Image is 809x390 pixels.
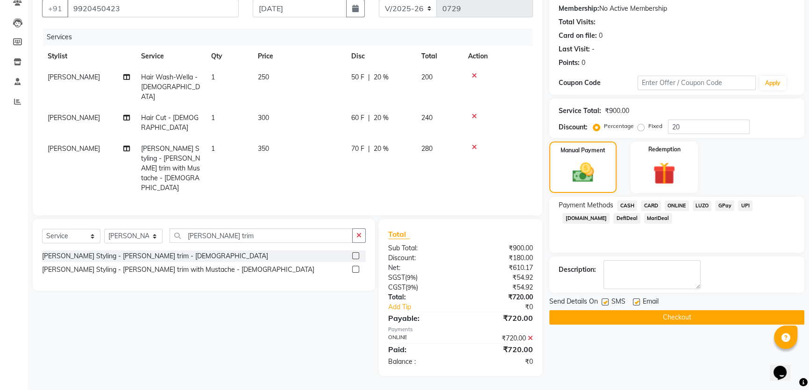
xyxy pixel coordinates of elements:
[381,283,461,292] div: ( )
[351,144,364,154] span: 70 F
[641,200,661,211] span: CARD
[559,31,597,41] div: Card on file:
[617,200,637,211] span: CASH
[42,251,268,261] div: [PERSON_NAME] Styling - [PERSON_NAME] trim - [DEMOGRAPHIC_DATA]
[381,344,461,355] div: Paid:
[715,200,734,211] span: GPay
[566,160,601,185] img: _cash.svg
[461,292,540,302] div: ₹720.00
[599,31,603,41] div: 0
[562,213,610,224] span: [DOMAIN_NAME]
[592,44,595,54] div: -
[346,46,416,67] th: Disc
[559,265,596,275] div: Description:
[211,144,215,153] span: 1
[368,72,370,82] span: |
[474,302,540,312] div: ₹0
[559,4,795,14] div: No Active Membership
[381,253,461,263] div: Discount:
[351,113,364,123] span: 60 F
[461,273,540,283] div: ₹54.92
[648,122,662,130] label: Fixed
[141,144,200,192] span: [PERSON_NAME] Styling - [PERSON_NAME] trim with Mustache - [DEMOGRAPHIC_DATA]
[374,72,389,82] span: 20 %
[559,17,596,27] div: Total Visits:
[559,58,580,68] div: Points:
[561,146,605,155] label: Manual Payment
[258,144,269,153] span: 350
[582,58,585,68] div: 0
[644,213,672,224] span: MariDeal
[374,144,389,154] span: 20 %
[42,46,135,67] th: Stylist
[374,113,389,123] span: 20 %
[693,200,712,211] span: LUZO
[605,106,629,116] div: ₹900.00
[611,297,625,308] span: SMS
[381,333,461,343] div: ONLINE
[351,72,364,82] span: 50 F
[48,144,100,153] span: [PERSON_NAME]
[461,344,540,355] div: ₹720.00
[665,200,689,211] span: ONLINE
[368,144,370,154] span: |
[258,73,269,81] span: 250
[135,46,206,67] th: Service
[388,326,533,333] div: Payments
[421,144,433,153] span: 280
[421,113,433,122] span: 240
[759,76,786,90] button: Apply
[461,283,540,292] div: ₹54.92
[48,73,100,81] span: [PERSON_NAME]
[407,284,416,291] span: 9%
[462,46,533,67] th: Action
[416,46,462,67] th: Total
[461,312,540,324] div: ₹720.00
[559,78,638,88] div: Coupon Code
[461,357,540,367] div: ₹0
[211,73,215,81] span: 1
[549,297,598,308] span: Send Details On
[388,283,405,291] span: CGST
[421,73,433,81] span: 200
[206,46,252,67] th: Qty
[604,122,634,130] label: Percentage
[613,213,640,224] span: DefiDeal
[381,302,474,312] a: Add Tip
[461,333,540,343] div: ₹720.00
[559,200,613,210] span: Payment Methods
[559,122,588,132] div: Discount:
[141,73,200,101] span: Hair Wash-Wella -[DEMOGRAPHIC_DATA]
[43,28,540,46] div: Services
[141,113,199,132] span: Hair Cut - [DEMOGRAPHIC_DATA]
[559,44,590,54] div: Last Visit:
[407,274,416,281] span: 9%
[48,113,100,122] span: [PERSON_NAME]
[42,265,314,275] div: [PERSON_NAME] Styling - [PERSON_NAME] trim with Mustache - [DEMOGRAPHIC_DATA]
[381,357,461,367] div: Balance :
[381,263,461,273] div: Net:
[388,273,405,282] span: SGST
[211,113,215,122] span: 1
[646,159,682,187] img: _gift.svg
[170,228,353,243] input: Search or Scan
[648,145,681,154] label: Redemption
[770,353,800,381] iframe: chat widget
[381,273,461,283] div: ( )
[559,106,601,116] div: Service Total:
[381,243,461,253] div: Sub Total:
[388,229,410,239] span: Total
[559,4,599,14] div: Membership:
[461,263,540,273] div: ₹610.17
[252,46,346,67] th: Price
[643,297,659,308] span: Email
[461,243,540,253] div: ₹900.00
[638,76,756,90] input: Enter Offer / Coupon Code
[368,113,370,123] span: |
[549,310,804,325] button: Checkout
[258,113,269,122] span: 300
[461,253,540,263] div: ₹180.00
[381,292,461,302] div: Total:
[738,200,752,211] span: UPI
[381,312,461,324] div: Payable:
